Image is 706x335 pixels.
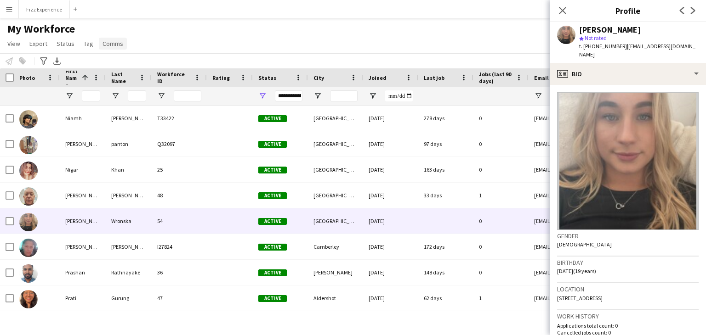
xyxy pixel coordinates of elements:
[51,56,63,67] app-action-btn: Export XLSX
[308,157,363,182] div: [GEOGRAPHIC_DATA]
[308,183,363,208] div: [GEOGRAPHIC_DATA]
[363,131,418,156] div: [DATE]
[308,234,363,259] div: Camberley
[473,157,529,182] div: 0
[258,295,287,302] span: Active
[19,74,35,81] span: Photo
[53,38,78,50] a: Status
[418,157,473,182] div: 163 days
[418,106,473,131] div: 278 days
[363,106,418,131] div: [DATE]
[157,71,190,84] span: Workforce ID
[84,39,93,48] span: Tag
[258,167,287,173] span: Active
[106,208,152,234] div: Wronska
[557,322,699,329] p: Applications total count: 0
[473,131,529,156] div: 0
[106,183,152,208] div: [PERSON_NAME]
[424,74,444,81] span: Last job
[102,39,123,48] span: Comms
[308,260,363,285] div: [PERSON_NAME]
[418,260,473,285] div: 148 days
[65,92,74,100] button: Open Filter Menu
[557,258,699,267] h3: Birthday
[111,92,120,100] button: Open Filter Menu
[308,208,363,234] div: [GEOGRAPHIC_DATA]
[106,157,152,182] div: Khan
[258,269,287,276] span: Active
[60,234,106,259] div: [PERSON_NAME]
[258,244,287,251] span: Active
[7,22,75,36] span: My Workforce
[363,208,418,234] div: [DATE]
[369,92,377,100] button: Open Filter Menu
[19,136,38,154] img: nicola panton
[534,92,542,100] button: Open Filter Menu
[19,290,38,308] img: Prati Gurung
[152,106,207,131] div: T33422
[557,92,699,230] img: Crew avatar or photo
[418,131,473,156] div: 97 days
[152,208,207,234] div: 54
[550,63,706,85] div: Bio
[29,39,47,48] span: Export
[152,234,207,259] div: I27824
[65,67,78,88] span: First Name
[418,234,473,259] div: 172 days
[473,234,529,259] div: 0
[534,74,549,81] span: Email
[363,260,418,285] div: [DATE]
[19,264,38,283] img: Prashan Rathnayake
[106,106,152,131] div: [PERSON_NAME]
[82,90,100,101] input: First Name Filter Input
[80,38,97,50] a: Tag
[585,34,607,41] span: Not rated
[258,74,276,81] span: Status
[106,131,152,156] div: panton
[19,239,38,257] img: Peter Wallis
[157,92,165,100] button: Open Filter Menu
[128,90,146,101] input: Last Name Filter Input
[174,90,201,101] input: Workforce ID Filter Input
[473,208,529,234] div: 0
[473,183,529,208] div: 1
[418,285,473,311] div: 62 days
[38,56,49,67] app-action-btn: Advanced filters
[258,115,287,122] span: Active
[106,285,152,311] div: Gurung
[473,285,529,311] div: 1
[557,295,603,301] span: [STREET_ADDRESS]
[19,187,38,206] img: nigel carson
[212,74,230,81] span: Rating
[4,38,24,50] a: View
[19,0,70,18] button: Fizz Experience
[557,268,596,274] span: [DATE] (19 years)
[7,39,20,48] span: View
[557,312,699,320] h3: Work history
[579,26,641,34] div: [PERSON_NAME]
[418,183,473,208] div: 33 days
[557,241,612,248] span: [DEMOGRAPHIC_DATA]
[363,183,418,208] div: [DATE]
[363,234,418,259] div: [DATE]
[57,39,74,48] span: Status
[19,110,38,128] img: Niamh Aldrich
[579,43,695,58] span: | [EMAIL_ADDRESS][DOMAIN_NAME]
[473,260,529,285] div: 0
[385,90,413,101] input: Joined Filter Input
[152,131,207,156] div: Q32097
[363,157,418,182] div: [DATE]
[152,260,207,285] div: 36
[313,92,322,100] button: Open Filter Menu
[60,183,106,208] div: [PERSON_NAME]
[152,157,207,182] div: 25
[258,218,287,225] span: Active
[60,106,106,131] div: Niamh
[579,43,627,50] span: t. [PHONE_NUMBER]
[258,92,267,100] button: Open Filter Menu
[363,285,418,311] div: [DATE]
[479,71,512,84] span: Jobs (last 90 days)
[308,106,363,131] div: [GEOGRAPHIC_DATA]
[19,213,38,231] img: Nikola Wronska
[111,71,135,84] span: Last Name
